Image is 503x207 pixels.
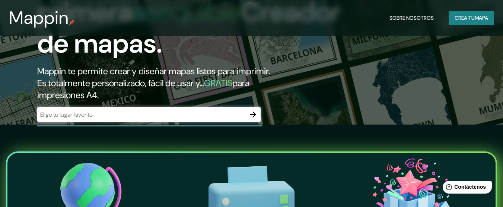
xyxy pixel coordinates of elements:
[204,77,232,89] font: GRATIS
[37,77,249,101] font: para impresiones A4.
[437,178,495,199] iframe: Lanzador de widgets de ayuda
[37,77,204,89] font: Es totalmente personalizado, fácil de usar y...
[475,15,488,21] font: mapa
[37,65,270,77] font: Mappin te permite crear y diseñar mapas listos para imprimir.
[386,11,437,25] button: Sobre nosotros
[455,15,475,21] font: Crea tu
[449,11,494,25] button: Crea tumapa
[37,110,246,119] input: Elige tu lugar favorito
[389,15,434,21] font: Sobre nosotros
[69,19,75,25] img: pin de mapeo
[9,6,69,29] font: Mappin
